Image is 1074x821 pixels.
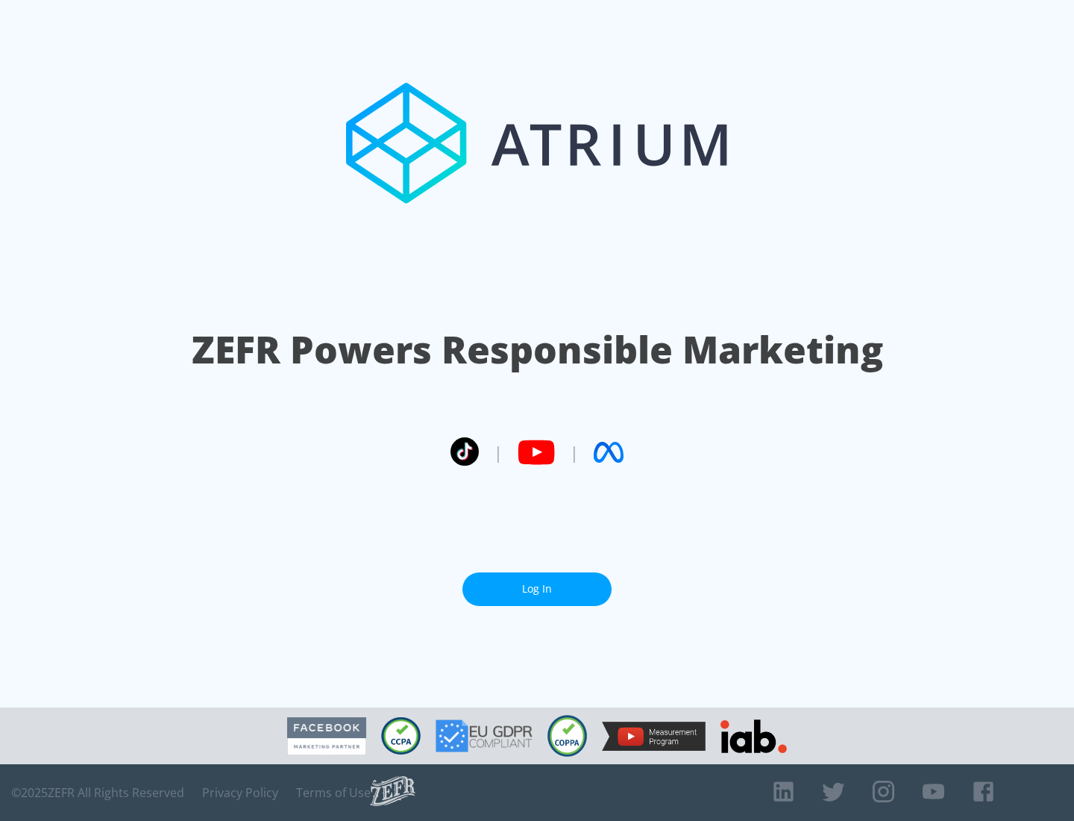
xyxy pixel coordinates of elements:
a: Privacy Policy [202,785,278,800]
img: CCPA Compliant [381,717,421,755]
img: YouTube Measurement Program [602,722,706,751]
img: COPPA Compliant [547,715,587,757]
span: | [494,441,503,463]
img: Facebook Marketing Partner [287,717,366,755]
h1: ZEFR Powers Responsible Marketing [192,324,883,375]
a: Log In [462,572,612,606]
a: Terms of Use [296,785,371,800]
span: | [570,441,579,463]
img: IAB [720,719,787,753]
span: © 2025 ZEFR All Rights Reserved [11,785,184,800]
img: GDPR Compliant [436,719,533,752]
